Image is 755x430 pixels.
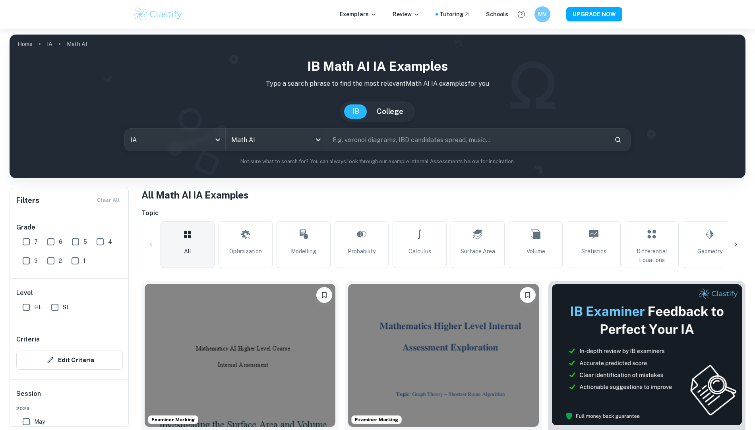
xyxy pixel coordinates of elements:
span: Differential Equations [628,247,675,264]
a: IA [47,39,52,50]
span: All [184,247,191,256]
span: Statistics [581,247,606,256]
span: 2 [59,256,62,265]
span: May [34,417,45,426]
button: Help and Feedback [515,8,528,21]
h6: Grade [16,223,123,232]
h1: IB Math AI IA examples [16,57,739,76]
span: Modelling [291,247,316,256]
span: 1 [83,256,85,265]
h6: Level [16,288,123,298]
img: profile cover [10,35,745,178]
input: E.g. voronoi diagrams, IBD candidates spread, music... [327,129,608,151]
button: Edit Criteria [16,351,123,370]
h6: MV [538,10,547,19]
a: Tutoring [439,10,470,19]
span: SL [63,303,70,312]
img: Thumbnail [552,284,742,426]
button: Bookmark [316,287,332,303]
span: 4 [108,237,112,246]
span: Volume [527,247,545,256]
span: Calculus [408,247,431,256]
span: 5 [83,237,87,246]
span: 2026 [16,405,123,412]
h6: Criteria [16,335,40,344]
span: 3 [34,256,38,265]
p: Review [393,10,420,19]
p: Type a search phrase to find the most relevant Math AI IA examples for you [16,79,739,89]
span: 6 [59,237,62,246]
button: Search [611,133,625,147]
a: Schools [486,10,508,19]
button: College [369,104,411,119]
img: Math AI IA example thumbnail: Investigating the Surface Area and Volum [145,284,335,427]
span: HL [34,303,42,312]
h6: Session [16,389,123,405]
button: Open [313,134,324,145]
img: Clastify logo [133,6,183,22]
img: Math AI IA example thumbnail: What are the mathematical foundations of [348,284,539,427]
a: Home [17,39,33,50]
p: Not sure what to search for? You can always look through our example Internal Assessments below f... [16,158,739,166]
button: MV [534,6,550,22]
button: UPGRADE NOW [566,7,622,21]
h6: Filters [16,195,39,206]
button: IB [344,104,367,119]
div: IA [125,129,225,151]
p: Math AI [67,40,87,48]
h6: Topic [141,208,745,218]
button: Bookmark [520,287,536,303]
h1: All Math AI IA Examples [141,188,745,202]
span: Examiner Marking [352,416,401,423]
span: 7 [34,237,38,246]
span: Examiner Marking [148,416,198,423]
span: Geometry [697,247,722,256]
p: Exemplars [340,10,377,19]
span: Surface Area [461,247,495,256]
span: Optimization [229,247,262,256]
span: Probability [348,247,376,256]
